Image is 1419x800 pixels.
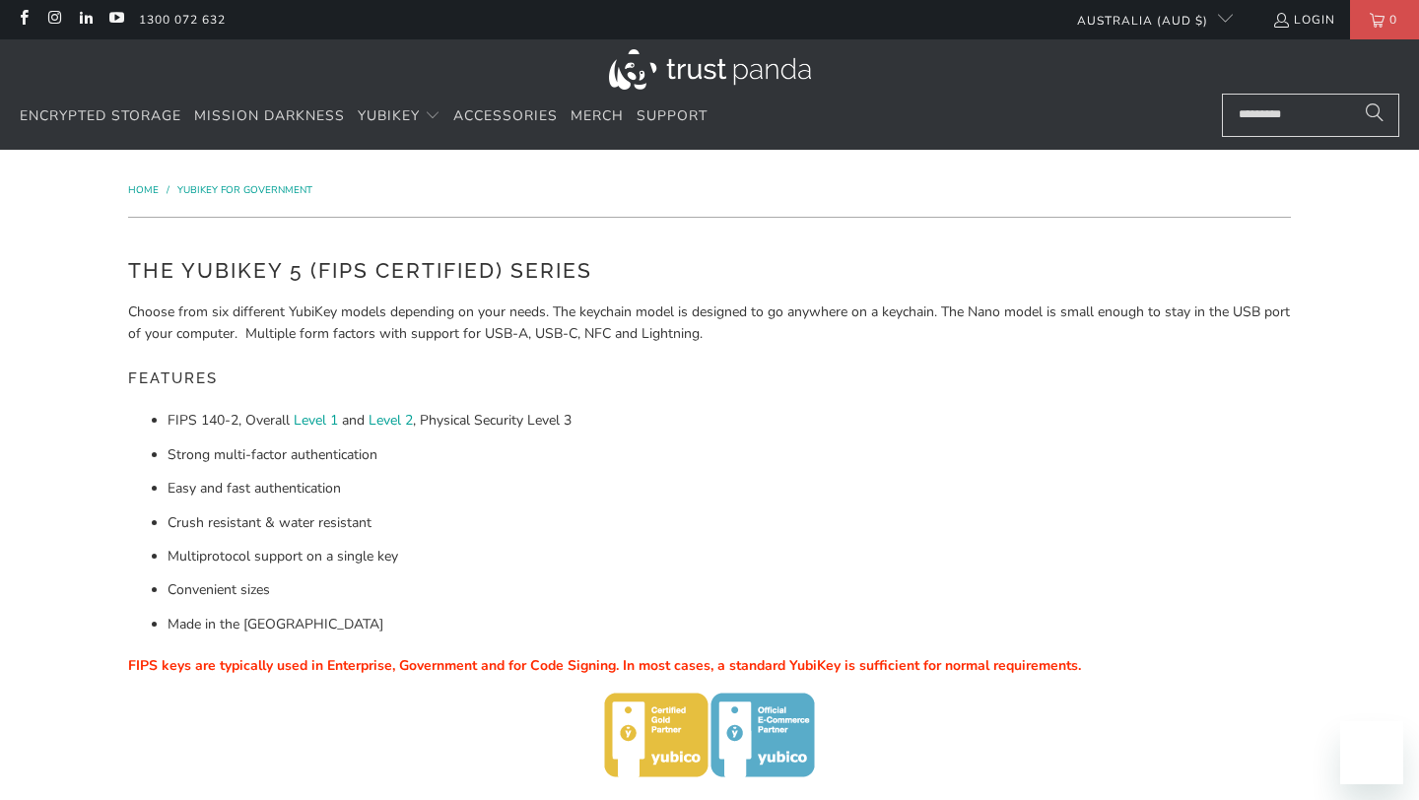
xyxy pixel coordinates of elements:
li: Multiprotocol support on a single key [168,546,1291,567]
a: Trust Panda Australia on YouTube [107,12,124,28]
a: Home [128,183,162,197]
a: Trust Panda Australia on Facebook [15,12,32,28]
a: Level 1 [294,411,338,430]
a: Merch [571,94,624,140]
a: Level 2 [369,411,413,430]
a: Login [1272,9,1335,31]
span: Merch [571,106,624,125]
span: Encrypted Storage [20,106,181,125]
span: / [167,183,169,197]
span: Mission Darkness [194,106,345,125]
h5: Features [128,361,1291,397]
nav: Translation missing: en.navigation.header.main_nav [20,94,708,140]
li: Crush resistant & water resistant [168,512,1291,534]
li: Strong multi-factor authentication [168,444,1291,466]
iframe: Button to launch messaging window [1340,721,1403,784]
summary: YubiKey [358,94,440,140]
li: Made in the [GEOGRAPHIC_DATA] [168,614,1291,635]
li: Easy and fast authentication [168,478,1291,500]
span: Home [128,183,159,197]
li: Convenient sizes [168,579,1291,601]
a: 1300 072 632 [139,9,226,31]
span: YubiKey [358,106,420,125]
a: Trust Panda Australia on LinkedIn [77,12,94,28]
li: FIPS 140-2, Overall and , Physical Security Level 3 [168,410,1291,432]
a: Trust Panda Australia on Instagram [45,12,62,28]
span: Accessories [453,106,558,125]
h2: The YubiKey 5 (FIPS Certified) Series [128,255,1291,287]
a: Support [637,94,708,140]
span: FIPS keys are typically used in Enterprise, Government and for Code Signing. In most cases, a sta... [128,656,1081,675]
p: Choose from six different YubiKey models depending on your needs. The keychain model is designed ... [128,301,1291,346]
span: Support [637,106,708,125]
input: Search... [1222,94,1399,137]
img: Trust Panda Australia [609,49,811,90]
a: Accessories [453,94,558,140]
a: YubiKey for Government [177,183,312,197]
a: Mission Darkness [194,94,345,140]
a: Encrypted Storage [20,94,181,140]
button: Search [1350,94,1399,137]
